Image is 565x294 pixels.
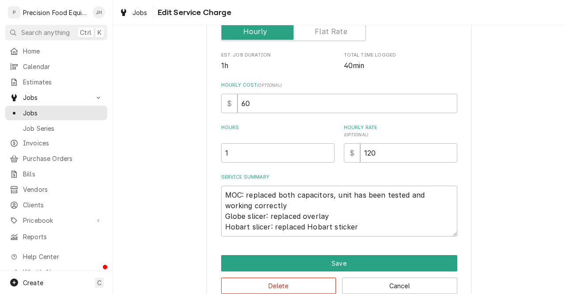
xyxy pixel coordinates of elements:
[23,216,90,225] span: Pricebook
[132,8,147,17] span: Jobs
[98,28,102,37] span: K
[23,93,90,102] span: Jobs
[23,169,103,179] span: Bills
[5,265,107,279] a: Go to What's New
[5,121,107,136] a: Job Series
[5,25,107,40] button: Search anythingCtrlK
[155,7,231,19] span: Edit Service Charge
[5,90,107,105] a: Go to Jobs
[5,213,107,228] a: Go to Pricebook
[221,82,457,113] div: Hourly Cost
[221,174,457,181] label: Service Summary
[23,8,88,17] div: Precision Food Equipment LLC
[221,52,335,71] div: Est. Job Duration
[23,185,103,194] span: Vendors
[93,6,105,19] div: Jason Hertel's Avatar
[221,52,335,59] span: Est. Job Duration
[221,174,457,237] div: Service Summary
[344,52,457,59] span: Total Time Logged
[23,77,103,87] span: Estimates
[97,278,102,287] span: C
[344,124,457,138] label: Hourly Rate
[257,83,282,88] span: ( optional )
[23,252,102,261] span: Help Center
[93,6,105,19] div: JH
[23,108,103,118] span: Jobs
[23,279,43,286] span: Create
[344,143,360,163] div: $
[23,200,103,210] span: Clients
[221,255,457,294] div: Button Group
[23,46,103,56] span: Home
[221,186,457,237] textarea: MOC: replaced both capacitors, unit has been tested and working correctly Globe slicer: replaced ...
[5,229,107,244] a: Reports
[221,61,228,70] span: 1h
[5,198,107,212] a: Clients
[5,106,107,120] a: Jobs
[221,82,457,89] label: Hourly Cost
[23,154,103,163] span: Purchase Orders
[344,61,365,70] span: 40min
[5,182,107,197] a: Vendors
[23,124,103,133] span: Job Series
[221,94,237,113] div: $
[23,138,103,148] span: Invoices
[23,267,102,277] span: What's New
[344,52,457,71] div: Total Time Logged
[221,255,457,271] button: Save
[344,132,369,137] span: ( optional )
[5,167,107,181] a: Bills
[221,271,457,294] div: Button Group Row
[5,249,107,264] a: Go to Help Center
[221,124,335,163] div: [object Object]
[221,255,457,271] div: Button Group Row
[221,278,336,294] button: Delete
[5,136,107,150] a: Invoices
[80,28,91,37] span: Ctrl
[21,28,70,37] span: Search anything
[344,124,457,163] div: [object Object]
[8,6,20,19] div: P
[5,151,107,166] a: Purchase Orders
[5,75,107,89] a: Estimates
[116,5,151,20] a: Jobs
[342,278,457,294] button: Cancel
[221,10,457,41] div: Unit Type
[5,59,107,74] a: Calendar
[5,44,107,58] a: Home
[221,61,335,71] span: Est. Job Duration
[221,124,335,138] label: Hours
[23,232,103,241] span: Reports
[344,61,457,71] span: Total Time Logged
[23,62,103,71] span: Calendar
